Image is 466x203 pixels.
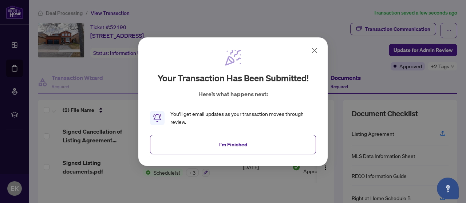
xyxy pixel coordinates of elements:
[219,138,247,150] span: I'm Finished
[150,134,316,154] button: I'm Finished
[170,110,316,126] div: You’ll get email updates as your transaction moves through review.
[158,72,309,84] h2: Your transaction has been submitted!
[437,178,459,199] button: Open asap
[198,90,268,98] p: Here’s what happens next:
